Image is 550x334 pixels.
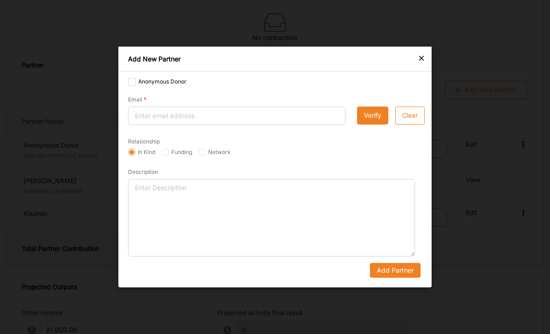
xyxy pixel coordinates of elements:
label: Network [199,149,231,156]
button: Add Partner [370,263,421,278]
label: Relationship [128,138,160,145]
input: In Kind [128,149,135,156]
div: Add New Partner [118,47,432,72]
div: × [418,52,425,63]
label: Description [128,168,158,176]
label: Anonymous Donor [128,78,187,85]
label: Funding [162,149,192,156]
label: In Kind [128,149,155,156]
button: Verify [357,107,388,125]
input: Funding [162,149,169,156]
label: Email [128,96,146,103]
input: Enter email address [128,107,345,125]
button: Clear [395,107,425,125]
input: Network [199,149,206,156]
